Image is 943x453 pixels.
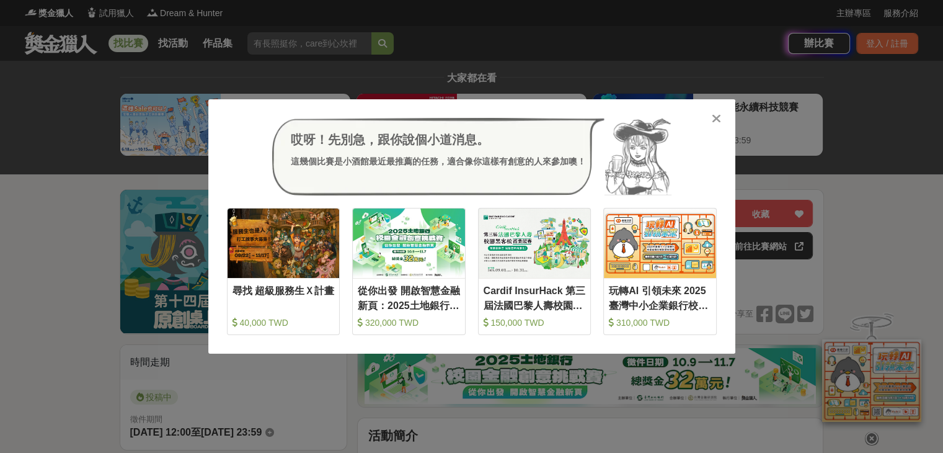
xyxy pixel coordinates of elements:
[232,316,335,329] div: 40,000 TWD
[484,284,586,312] div: Cardif InsurHack 第三屆法國巴黎人壽校園黑客松商業競賽
[478,208,591,335] a: Cover ImageCardif InsurHack 第三屆法國巴黎人壽校園黑客松商業競賽 150,000 TWD
[358,316,460,329] div: 320,000 TWD
[291,155,586,168] div: 這幾個比賽是小酒館最近最推薦的任務，適合像你這樣有創意的人來參加噢！
[232,284,335,312] div: 尋找 超級服務生Ｘ計畫
[358,284,460,312] div: 從你出發 開啟智慧金融新頁：2025土地銀行校園金融創意挑戰賽
[353,209,465,277] img: Cover Image
[484,316,586,329] div: 150,000 TWD
[352,208,466,335] a: Cover Image從你出發 開啟智慧金融新頁：2025土地銀行校園金融創意挑戰賽 320,000 TWD
[227,208,340,335] a: Cover Image尋找 超級服務生Ｘ計畫 40,000 TWD
[609,284,711,312] div: 玩轉AI 引領未來 2025臺灣中小企業銀行校園金融科技創意挑戰賽
[479,209,591,277] img: Cover Image
[228,209,340,277] img: Cover Image
[291,130,586,149] div: 哎呀！先別急，跟你說個小道消息。
[603,208,717,335] a: Cover Image玩轉AI 引領未來 2025臺灣中小企業銀行校園金融科技創意挑戰賽 310,000 TWD
[604,209,716,277] img: Cover Image
[604,118,671,196] img: Avatar
[609,316,711,329] div: 310,000 TWD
